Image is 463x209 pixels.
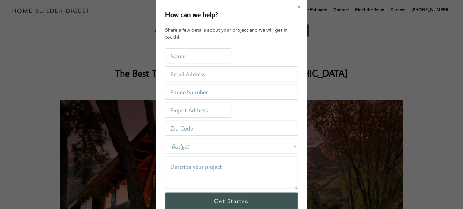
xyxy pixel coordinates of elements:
input: Project Address [165,103,231,118]
input: Email Address [165,66,298,81]
input: Name [165,48,231,63]
button: Close modal [291,1,307,13]
input: Zip Code [165,121,298,136]
div: Share a few details about your project and we will get in touch! [165,26,298,41]
input: Phone Number [165,85,298,100]
h2: How can we help? [165,9,218,20]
